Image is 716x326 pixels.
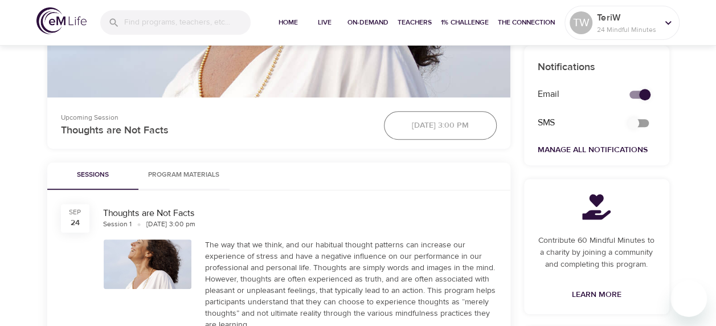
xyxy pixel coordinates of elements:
div: 24 [71,217,80,229]
span: On-Demand [347,17,388,28]
div: TW [570,11,592,34]
input: Find programs, teachers, etc... [124,10,251,35]
div: Session 1 [103,219,132,229]
span: 1% Challenge [441,17,489,28]
div: Sep [69,207,81,217]
div: Thoughts are Not Facts [103,207,497,220]
a: Manage All Notifications [538,145,648,155]
p: Notifications [538,59,656,75]
p: Upcoming Session [61,112,370,123]
span: Program Materials [145,169,223,181]
p: Contribute 60 Mindful Minutes to a charity by joining a community and completing this program. [538,235,656,271]
p: Thoughts are Not Facts [61,123,370,138]
span: Learn More [572,288,621,302]
span: Teachers [398,17,432,28]
img: logo [36,7,87,34]
iframe: Button to launch messaging window [670,280,707,317]
span: Live [311,17,338,28]
div: SMS [531,109,616,136]
span: Home [275,17,302,28]
div: [DATE] 3:00 pm [146,219,195,229]
div: Email [531,81,616,108]
p: 24 Mindful Minutes [597,25,657,35]
p: TeriW [597,11,657,25]
span: The Connection [498,17,555,28]
span: Sessions [54,169,132,181]
a: Learn More [567,284,626,305]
